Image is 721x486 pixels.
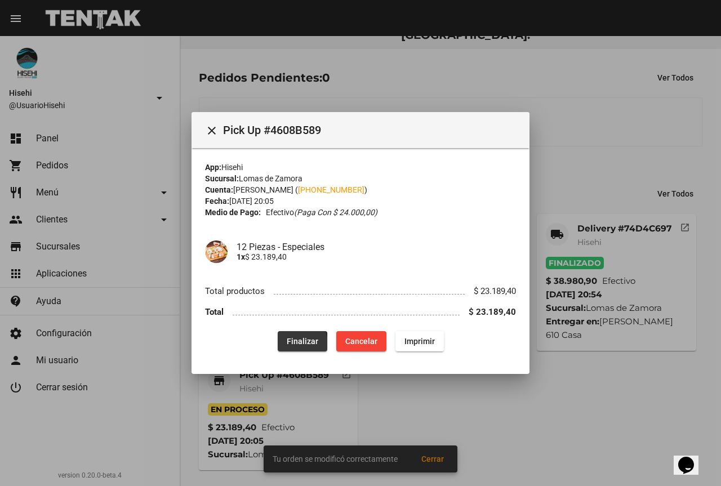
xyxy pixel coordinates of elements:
[205,302,516,323] li: Total $ 23.189,40
[395,331,444,351] button: Imprimir
[205,240,228,263] img: a945baa2-3386-4d33-98c9-86a6a0e8fd32.jpg
[336,331,386,351] button: Cancelar
[674,441,710,475] iframe: chat widget
[201,119,223,141] button: Cerrar
[205,162,516,173] div: Hisehi
[298,185,364,194] a: [PHONE_NUMBER]
[205,195,516,207] div: [DATE] 20:05
[205,207,261,218] strong: Medio de Pago:
[205,281,516,302] li: Total productos $ 23.189,40
[205,173,516,184] div: Lomas de Zamora
[205,124,219,137] mat-icon: Cerrar
[287,337,318,346] span: Finalizar
[237,242,516,252] h4: 12 Piezas - Especiales
[205,185,233,194] strong: Cuenta:
[237,252,245,261] b: 1x
[266,207,377,218] span: Efectivo
[223,121,520,139] span: Pick Up #4608B589
[294,208,377,217] i: (Paga con $ 24.000,00)
[237,252,516,261] p: $ 23.189,40
[404,337,435,346] span: Imprimir
[205,174,239,183] strong: Sucursal:
[278,331,327,351] button: Finalizar
[345,337,377,346] span: Cancelar
[205,163,221,172] strong: App:
[205,197,229,206] strong: Fecha:
[205,184,516,195] div: [PERSON_NAME] ( )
